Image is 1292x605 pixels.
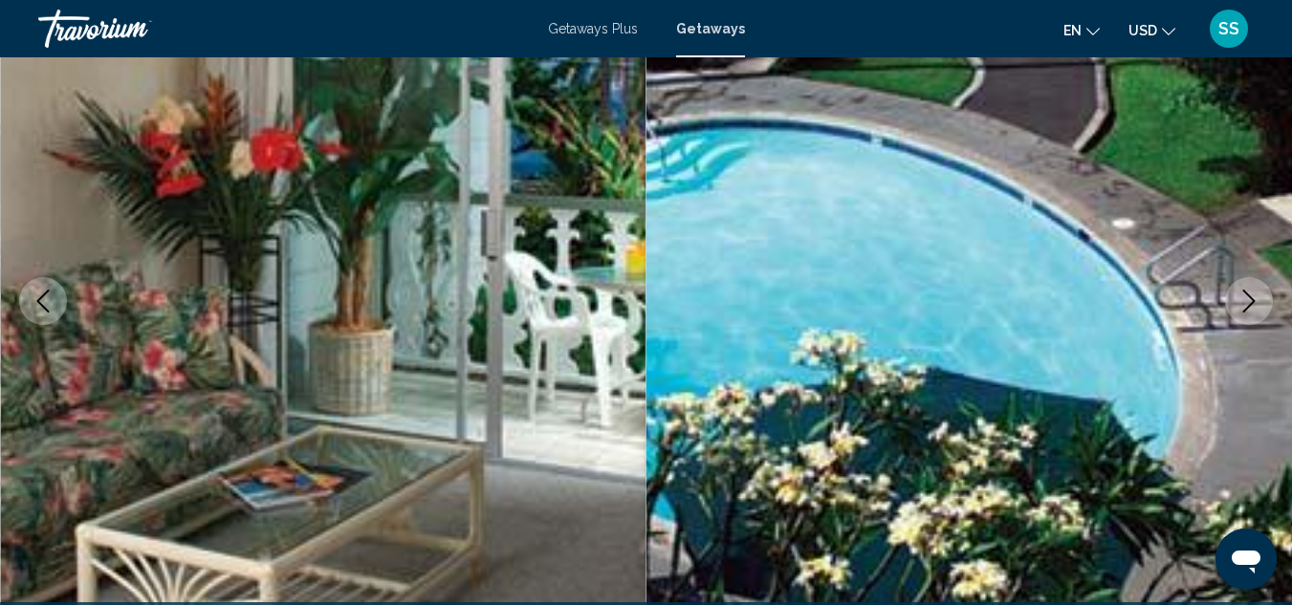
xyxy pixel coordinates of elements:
a: Getaways Plus [548,21,638,36]
span: en [1063,23,1082,38]
button: Change currency [1128,16,1175,44]
a: Getaways [676,21,745,36]
iframe: Button to launch messaging window [1215,529,1277,590]
button: Change language [1063,16,1100,44]
span: USD [1128,23,1157,38]
button: Previous image [19,277,67,325]
span: SS [1218,19,1239,38]
button: User Menu [1204,9,1254,49]
button: Next image [1225,277,1273,325]
a: Travorium [38,10,529,48]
